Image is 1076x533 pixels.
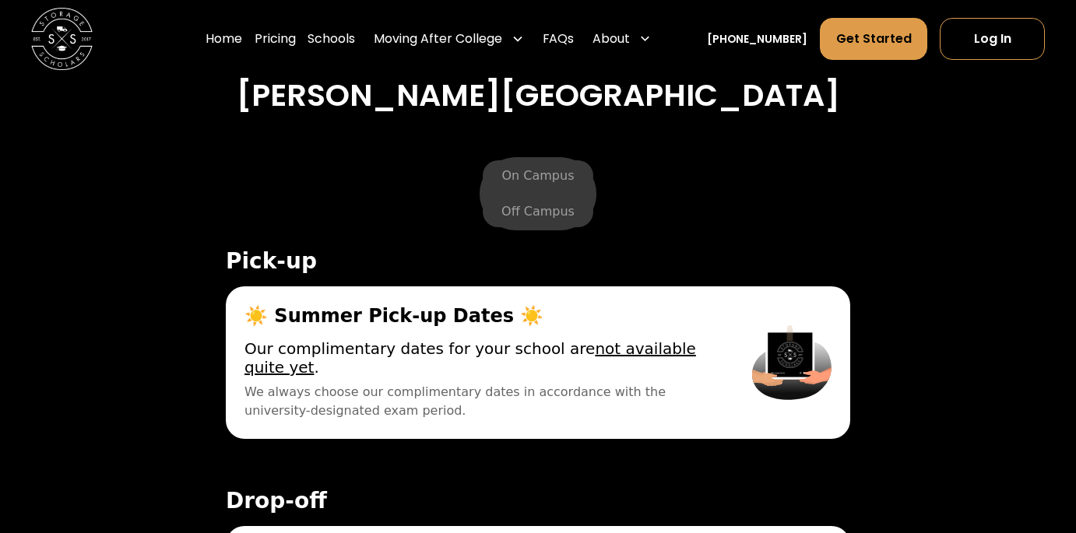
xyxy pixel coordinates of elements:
a: Get Started [820,18,928,60]
span: We always choose our complimentary dates in accordance with the university-designated exam period. [244,383,715,420]
a: Home [206,17,242,61]
div: About [586,17,658,61]
span: ☀️ Summer Pick-up Dates ☀️ [244,305,715,327]
a: Schools [308,17,355,61]
span: Pick-up [226,249,850,274]
a: [PHONE_NUMBER] [707,30,807,47]
label: Off Campus [483,196,593,227]
span: Drop-off [226,489,850,514]
u: not available quite yet [244,339,696,377]
div: Moving After College [367,17,530,61]
h3: [PERSON_NAME][GEOGRAPHIC_DATA] [54,77,1022,114]
div: About [593,30,630,48]
label: On Campus [483,160,593,191]
div: Moving After College [374,30,502,48]
a: Pricing [255,17,296,61]
span: Our complimentary dates for your school are . [244,339,715,377]
img: Storage Scholars main logo [31,8,93,69]
img: Pickup Image [752,305,832,420]
a: FAQs [543,17,574,61]
a: Log In [940,18,1045,60]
